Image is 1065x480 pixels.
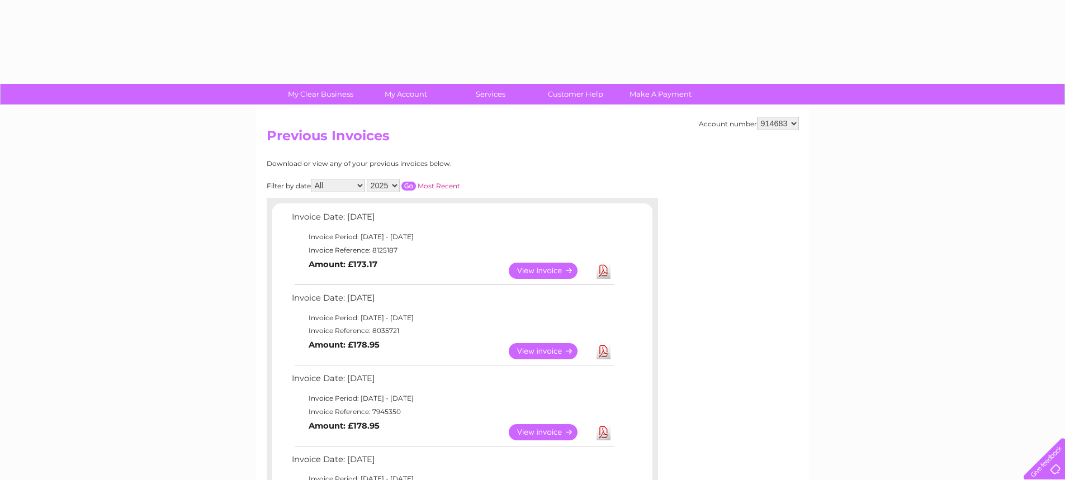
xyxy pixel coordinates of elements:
td: Invoice Period: [DATE] - [DATE] [289,311,616,325]
a: View [509,343,591,359]
td: Invoice Date: [DATE] [289,371,616,392]
div: Filter by date [267,179,560,192]
a: Download [597,424,610,440]
td: Invoice Period: [DATE] - [DATE] [289,392,616,405]
div: Account number [699,117,799,130]
td: Invoice Reference: 8125187 [289,244,616,257]
td: Invoice Reference: 8035721 [289,324,616,338]
div: Download or view any of your previous invoices below. [267,160,560,168]
a: Download [597,343,610,359]
a: Download [597,263,610,279]
a: Customer Help [529,84,622,104]
td: Invoice Period: [DATE] - [DATE] [289,230,616,244]
a: Make A Payment [614,84,707,104]
b: Amount: £178.95 [309,340,380,350]
a: View [509,424,591,440]
a: My Clear Business [274,84,367,104]
td: Invoice Reference: 7945350 [289,405,616,419]
b: Amount: £173.17 [309,259,377,269]
h2: Previous Invoices [267,128,799,149]
a: View [509,263,591,279]
a: Services [444,84,537,104]
a: Most Recent [418,182,460,190]
td: Invoice Date: [DATE] [289,291,616,311]
a: My Account [359,84,452,104]
td: Invoice Date: [DATE] [289,452,616,473]
td: Invoice Date: [DATE] [289,210,616,230]
b: Amount: £178.95 [309,421,380,431]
